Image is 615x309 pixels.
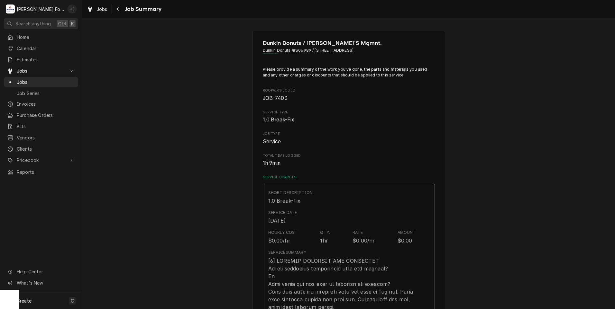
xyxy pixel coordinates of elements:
[268,230,298,235] div: Hourly Cost
[4,32,78,42] a: Home
[263,131,435,145] div: Job Type
[353,230,363,235] div: Rate
[353,237,375,244] div: $0.00/hr
[4,144,78,154] a: Clients
[263,159,435,167] span: Total Time Logged
[263,138,281,145] span: Service
[263,160,281,166] span: 1h 9min
[263,110,435,124] div: Service Type
[320,237,328,244] div: 1hr
[4,54,78,65] a: Estimates
[68,4,77,13] div: J(
[4,167,78,177] a: Reports
[17,90,75,97] span: Job Series
[263,153,435,158] span: Total Time Logged
[263,138,435,146] span: Job Type
[4,77,78,87] a: Jobs
[4,18,78,29] button: Search anythingCtrlK
[4,132,78,143] a: Vendors
[263,66,435,78] p: Please provide a summary of the work you've done, the parts and materials you used, and any other...
[68,4,77,13] div: Jeff Debigare (109)'s Avatar
[263,110,435,115] span: Service Type
[71,20,74,27] span: K
[4,155,78,165] a: Go to Pricebook
[263,39,435,58] div: Client Information
[17,268,74,275] span: Help Center
[263,117,295,123] span: 1.0 Break-Fix
[15,20,51,27] span: Search anything
[4,266,78,277] a: Go to Help Center
[17,112,75,119] span: Purchase Orders
[268,217,286,225] div: [DATE]
[398,230,416,235] div: Amount
[17,45,75,52] span: Calendar
[268,197,301,205] div: 1.0 Break-Fix
[17,67,65,74] span: Jobs
[320,230,330,235] div: Qty.
[268,237,290,244] div: $0.00/hr
[96,6,107,13] span: Jobs
[263,175,435,180] label: Service Charges
[6,4,15,13] div: Marshall Food Equipment Service's Avatar
[268,250,306,255] div: Service Summary
[263,88,435,93] span: Roopairs Job ID
[6,4,15,13] div: M
[17,34,75,40] span: Home
[113,4,123,14] button: Navigate back
[17,298,32,304] span: Create
[4,110,78,120] a: Purchase Orders
[17,79,75,85] span: Jobs
[4,278,78,288] a: Go to What's New
[17,6,64,13] div: [PERSON_NAME] Food Equipment Service
[123,5,162,13] span: Job Summary
[268,210,297,216] div: Service Date
[263,94,435,102] span: Roopairs Job ID
[398,237,412,244] div: $0.00
[17,101,75,107] span: Invoices
[84,4,110,14] a: Jobs
[263,153,435,167] div: Total Time Logged
[4,99,78,109] a: Invoices
[71,297,74,304] span: C
[263,116,435,124] span: Service Type
[268,190,313,196] div: Short Description
[17,157,65,163] span: Pricebook
[4,121,78,132] a: Bills
[263,95,288,101] span: JOB-7403
[4,43,78,54] a: Calendar
[17,123,75,130] span: Bills
[4,88,78,99] a: Job Series
[17,169,75,175] span: Reports
[263,131,435,137] span: Job Type
[263,48,435,53] span: Address
[4,66,78,76] a: Go to Jobs
[17,134,75,141] span: Vendors
[17,146,75,152] span: Clients
[263,39,435,48] span: Name
[17,56,75,63] span: Estimates
[17,279,74,286] span: What's New
[58,20,67,27] span: Ctrl
[263,88,435,102] div: Roopairs Job ID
